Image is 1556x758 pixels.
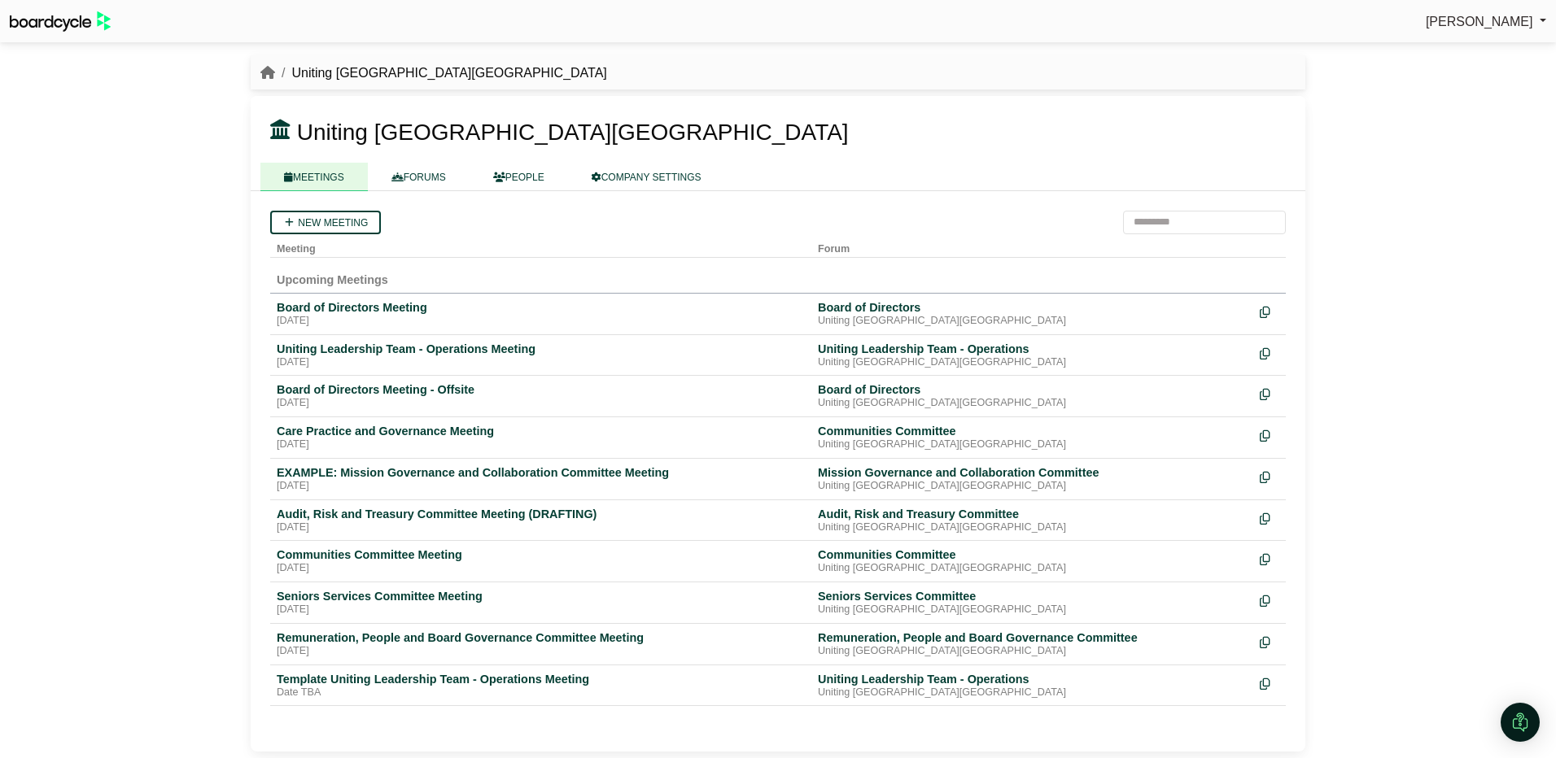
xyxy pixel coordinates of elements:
[277,547,805,562] div: Communities Committee Meeting
[818,424,1247,438] div: Communities Committee
[277,603,805,616] div: [DATE]
[270,257,1286,293] td: Upcoming Meetings
[277,300,805,315] div: Board of Directors Meeting
[818,521,1247,534] div: Uniting [GEOGRAPHIC_DATA][GEOGRAPHIC_DATA]
[818,382,1247,410] a: Board of Directors Uniting [GEOGRAPHIC_DATA][GEOGRAPHIC_DATA]
[1260,507,1279,529] div: Make a copy
[818,672,1247,699] a: Uniting Leadership Team - Operations Uniting [GEOGRAPHIC_DATA][GEOGRAPHIC_DATA]
[277,672,805,686] div: Template Uniting Leadership Team - Operations Meeting
[1501,703,1540,742] div: Open Intercom Messenger
[818,315,1247,328] div: Uniting [GEOGRAPHIC_DATA][GEOGRAPHIC_DATA]
[277,521,805,534] div: [DATE]
[368,163,470,191] a: FORUMS
[277,356,805,369] div: [DATE]
[275,63,607,84] li: Uniting [GEOGRAPHIC_DATA][GEOGRAPHIC_DATA]
[818,300,1247,315] div: Board of Directors
[818,630,1247,645] div: Remuneration, People and Board Governance Committee
[818,356,1247,369] div: Uniting [GEOGRAPHIC_DATA][GEOGRAPHIC_DATA]
[297,120,849,145] span: Uniting [GEOGRAPHIC_DATA][GEOGRAPHIC_DATA]
[818,686,1247,699] div: Uniting [GEOGRAPHIC_DATA][GEOGRAPHIC_DATA]
[277,630,805,658] a: Remuneration, People and Board Governance Committee Meeting [DATE]
[1260,547,1279,569] div: Make a copy
[277,300,805,328] a: Board of Directors Meeting [DATE]
[277,589,805,616] a: Seniors Services Committee Meeting [DATE]
[818,382,1247,397] div: Board of Directors
[1260,465,1279,487] div: Make a copy
[470,163,568,191] a: PEOPLE
[277,438,805,451] div: [DATE]
[277,397,805,410] div: [DATE]
[818,342,1247,369] a: Uniting Leadership Team - Operations Uniting [GEOGRAPHIC_DATA][GEOGRAPHIC_DATA]
[818,465,1247,493] a: Mission Governance and Collaboration Committee Uniting [GEOGRAPHIC_DATA][GEOGRAPHIC_DATA]
[1260,630,1279,652] div: Make a copy
[277,630,805,645] div: Remuneration, People and Board Governance Committee Meeting
[818,603,1247,616] div: Uniting [GEOGRAPHIC_DATA][GEOGRAPHIC_DATA]
[1260,382,1279,404] div: Make a copy
[277,562,805,575] div: [DATE]
[1260,342,1279,364] div: Make a copy
[270,234,811,258] th: Meeting
[270,211,381,234] a: New meeting
[818,589,1247,603] div: Seniors Services Committee
[1260,589,1279,611] div: Make a copy
[818,397,1247,410] div: Uniting [GEOGRAPHIC_DATA][GEOGRAPHIC_DATA]
[277,589,805,603] div: Seniors Services Committee Meeting
[277,465,805,480] div: EXAMPLE: Mission Governance and Collaboration Committee Meeting
[818,589,1247,616] a: Seniors Services Committee Uniting [GEOGRAPHIC_DATA][GEOGRAPHIC_DATA]
[818,507,1247,534] a: Audit, Risk and Treasury Committee Uniting [GEOGRAPHIC_DATA][GEOGRAPHIC_DATA]
[818,547,1247,562] div: Communities Committee
[818,630,1247,658] a: Remuneration, People and Board Governance Committee Uniting [GEOGRAPHIC_DATA][GEOGRAPHIC_DATA]
[818,547,1247,575] a: Communities Committee Uniting [GEOGRAPHIC_DATA][GEOGRAPHIC_DATA]
[277,342,805,356] div: Uniting Leadership Team - Operations Meeting
[818,672,1247,686] div: Uniting Leadership Team - Operations
[277,507,805,534] a: Audit, Risk and Treasury Committee Meeting (DRAFTING) [DATE]
[277,465,805,493] a: EXAMPLE: Mission Governance and Collaboration Committee Meeting [DATE]
[1260,424,1279,446] div: Make a copy
[818,300,1247,328] a: Board of Directors Uniting [GEOGRAPHIC_DATA][GEOGRAPHIC_DATA]
[568,163,725,191] a: COMPANY SETTINGS
[10,11,111,32] img: BoardcycleBlackGreen-aaafeed430059cb809a45853b8cf6d952af9d84e6e89e1f1685b34bfd5cb7d64.svg
[818,465,1247,480] div: Mission Governance and Collaboration Committee
[818,424,1247,451] a: Communities Committee Uniting [GEOGRAPHIC_DATA][GEOGRAPHIC_DATA]
[277,672,805,699] a: Template Uniting Leadership Team - Operations Meeting Date TBA
[260,163,368,191] a: MEETINGS
[818,507,1247,521] div: Audit, Risk and Treasury Committee
[277,382,805,410] a: Board of Directors Meeting - Offsite [DATE]
[1260,300,1279,322] div: Make a copy
[277,315,805,328] div: [DATE]
[1426,11,1546,33] a: [PERSON_NAME]
[277,480,805,493] div: [DATE]
[277,424,805,438] div: Care Practice and Governance Meeting
[277,382,805,397] div: Board of Directors Meeting - Offsite
[811,234,1253,258] th: Forum
[277,342,805,369] a: Uniting Leadership Team - Operations Meeting [DATE]
[818,342,1247,356] div: Uniting Leadership Team - Operations
[277,645,805,658] div: [DATE]
[277,547,805,575] a: Communities Committee Meeting [DATE]
[1426,15,1533,28] span: [PERSON_NAME]
[277,424,805,451] a: Care Practice and Governance Meeting [DATE]
[818,480,1247,493] div: Uniting [GEOGRAPHIC_DATA][GEOGRAPHIC_DATA]
[260,63,607,84] nav: breadcrumb
[818,438,1247,451] div: Uniting [GEOGRAPHIC_DATA][GEOGRAPHIC_DATA]
[277,686,805,699] div: Date TBA
[818,645,1247,658] div: Uniting [GEOGRAPHIC_DATA][GEOGRAPHIC_DATA]
[1260,672,1279,694] div: Make a copy
[277,507,805,521] div: Audit, Risk and Treasury Committee Meeting (DRAFTING)
[818,562,1247,575] div: Uniting [GEOGRAPHIC_DATA][GEOGRAPHIC_DATA]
